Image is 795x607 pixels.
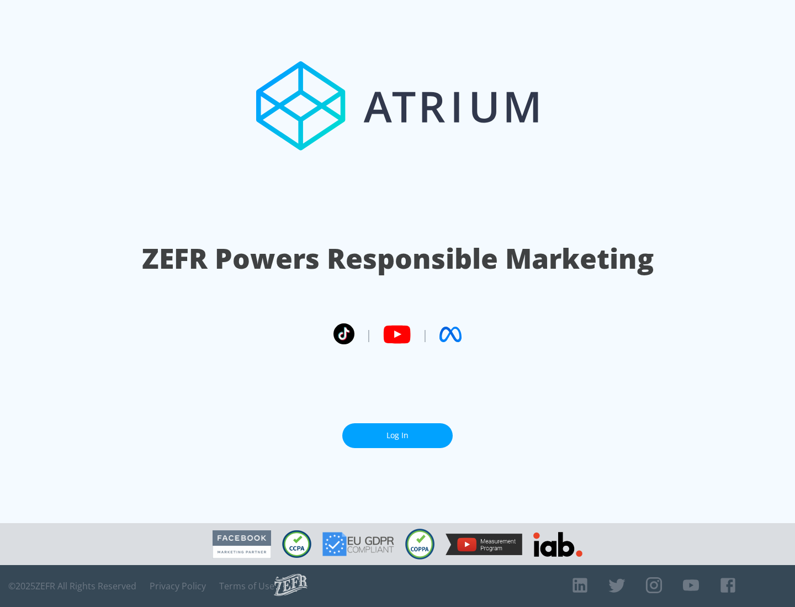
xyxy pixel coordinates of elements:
a: Log In [342,423,453,448]
img: COPPA Compliant [405,529,434,560]
img: Facebook Marketing Partner [213,530,271,558]
span: | [422,326,428,343]
span: © 2025 ZEFR All Rights Reserved [8,581,136,592]
a: Privacy Policy [150,581,206,592]
span: | [365,326,372,343]
h1: ZEFR Powers Responsible Marketing [142,239,654,278]
a: Terms of Use [219,581,274,592]
img: GDPR Compliant [322,532,394,556]
img: CCPA Compliant [282,530,311,558]
img: YouTube Measurement Program [446,534,522,555]
img: IAB [533,532,582,557]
